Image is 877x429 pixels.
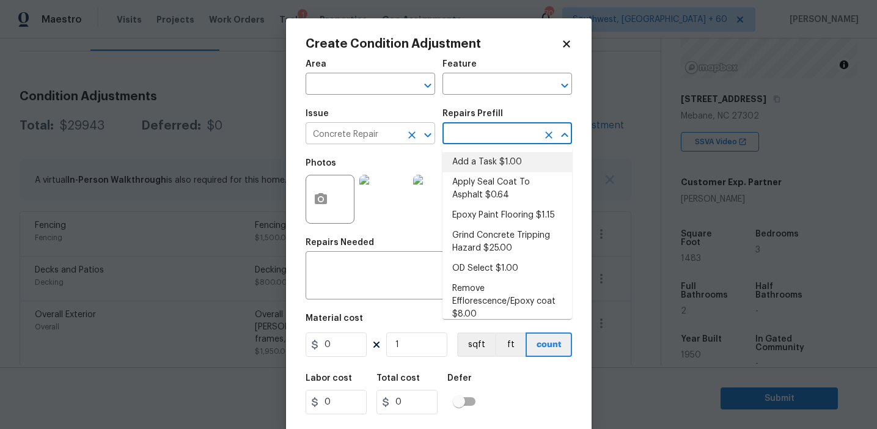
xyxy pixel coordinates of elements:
[306,314,363,323] h5: Material cost
[447,374,472,383] h5: Defer
[306,238,374,247] h5: Repairs Needed
[403,127,420,144] button: Clear
[442,258,572,279] li: OD Select $1.00
[306,38,561,50] h2: Create Condition Adjustment
[442,60,477,68] h5: Feature
[442,152,572,172] li: Add a Task $1.00
[526,332,572,357] button: count
[306,60,326,68] h5: Area
[419,127,436,144] button: Open
[556,127,573,144] button: Close
[442,279,572,324] li: Remove Efflorescence/Epoxy coat $8.00
[442,205,572,226] li: Epoxy Paint Flooring $1.15
[306,109,329,118] h5: Issue
[540,127,557,144] button: Clear
[442,226,572,258] li: Grind Concrete Tripping Hazard $25.00
[419,77,436,94] button: Open
[495,332,526,357] button: ft
[306,159,336,167] h5: Photos
[556,77,573,94] button: Open
[442,172,572,205] li: Apply Seal Coat To Asphalt $0.64
[457,332,495,357] button: sqft
[306,374,352,383] h5: Labor cost
[442,109,503,118] h5: Repairs Prefill
[376,374,420,383] h5: Total cost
